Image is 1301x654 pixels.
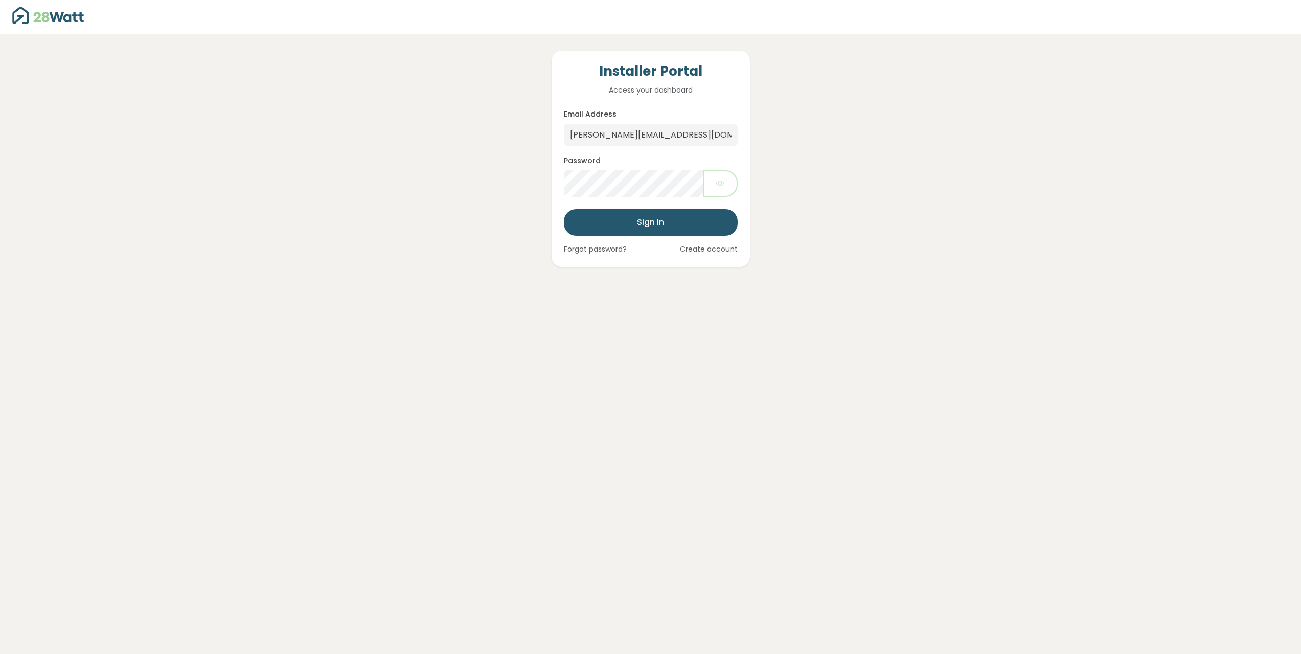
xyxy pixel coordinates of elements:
[564,124,738,146] input: Enter your email
[12,7,84,24] img: 28Watt
[564,155,601,166] label: Password
[564,109,617,120] label: Email Address
[564,209,738,236] button: Sign In
[564,84,738,96] p: Access your dashboard
[680,244,738,255] a: Create account
[564,63,738,80] h4: Installer Portal
[564,244,627,255] a: Forgot password?
[703,170,738,197] button: Show password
